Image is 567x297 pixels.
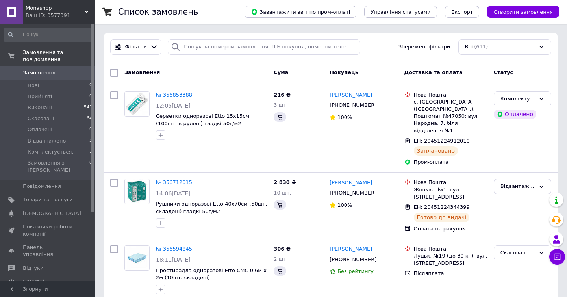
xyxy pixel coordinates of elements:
div: Нова Пошта [414,245,487,252]
span: Без рейтингу [337,268,374,274]
button: Чат з покупцем [549,249,565,265]
div: Нова Пошта [414,179,487,186]
span: Покупці [23,278,44,285]
button: Експорт [445,6,480,18]
span: [PHONE_NUMBER] [330,102,376,108]
span: 12:05[DATE] [156,102,191,109]
span: 0 [89,160,92,174]
span: Відгуки [23,265,43,272]
span: Панель управління [23,244,73,258]
span: Товари та послуги [23,196,73,203]
input: Пошук [4,28,93,42]
span: Експорт [451,9,473,15]
div: Оплачено [494,110,536,119]
a: № 356594845 [156,246,192,252]
a: [PERSON_NAME] [330,179,372,187]
span: Скасовані [28,115,54,122]
div: Післяплата [414,270,487,277]
span: [PHONE_NUMBER] [330,190,376,196]
span: 1 [89,148,92,156]
img: Фото товару [125,246,149,270]
a: Фото товару [124,245,150,271]
span: Покупець [330,69,358,75]
span: [PHONE_NUMBER] [330,256,376,262]
span: 64 [87,115,92,122]
span: Фільтри [125,43,147,51]
span: Створити замовлення [493,9,553,15]
span: Доставка та оплата [404,69,463,75]
input: Пошук за номером замовлення, ПІБ покупця, номером телефону, Email, номером накладної [168,39,360,55]
span: 541 [84,104,92,111]
span: (611) [474,44,488,50]
div: Заплановано [414,146,458,156]
a: Фото товару [124,91,150,117]
span: Прийняті [28,93,52,100]
button: Створити замовлення [487,6,559,18]
span: Показники роботи компанії [23,223,73,238]
span: ЕН: 20451224344399 [414,204,470,210]
div: Оплата на рахунок [414,225,487,232]
span: Monashop [26,5,85,12]
span: Cума [274,69,288,75]
span: Оплачені [28,126,52,133]
span: 306 ₴ [274,246,291,252]
span: Всі [465,43,473,51]
img: Фото товару [125,92,149,116]
span: Відвантажено [28,137,66,145]
div: Пром-оплата [414,159,487,166]
span: 0 [89,126,92,133]
div: Луцьк, №19 (до 30 кг): вул. [STREET_ADDRESS] [414,252,487,267]
span: 2 шт. [274,256,288,262]
span: Управління статусами [371,9,431,15]
span: Замовлення [124,69,160,75]
span: [DEMOGRAPHIC_DATA] [23,210,81,217]
span: 100% [337,202,352,208]
span: 2 830 ₴ [274,179,296,185]
div: Нова Пошта [414,91,487,98]
span: Нові [28,82,39,89]
span: Комплектується. [28,148,73,156]
span: Замовлення та повідомлення [23,49,94,63]
span: 216 ₴ [274,92,291,98]
a: Фото товару [124,179,150,204]
div: Ваш ID: 3577391 [26,12,94,19]
div: Комплектується. [500,95,535,103]
span: 0 [89,82,92,89]
span: Виконані [28,104,52,111]
span: Замовлення з [PERSON_NAME] [28,160,89,174]
a: [PERSON_NAME] [330,245,372,253]
div: с. [GEOGRAPHIC_DATA] ([GEOGRAPHIC_DATA].), Поштомат №47050: вул. Народна, 7, біля відділення №1 [414,98,487,134]
a: Створити замовлення [479,9,559,15]
a: Рушники одноразові Etto 40х70см (50шт. складені) гладкі 50г/м2 [156,201,267,214]
span: 14:06[DATE] [156,190,191,197]
h1: Список замовлень [118,7,198,17]
span: 18:11[DATE] [156,256,191,263]
div: Готово до видачі [414,213,470,222]
div: Відвантажено [500,182,535,191]
span: Збережені фільтри: [398,43,452,51]
span: 100% [337,114,352,120]
span: 3 шт. [274,102,288,108]
span: Повідомлення [23,183,61,190]
span: Завантажити звіт по пром-оплаті [251,8,350,15]
a: № 356712015 [156,179,192,185]
img: Фото товару [125,179,149,204]
span: 10 шт. [274,190,291,196]
span: 5 [89,137,92,145]
button: Завантажити звіт по пром-оплаті [245,6,356,18]
span: ЕН: 20451224912010 [414,138,470,144]
span: Статус [494,69,513,75]
div: Жовква, №1: вул. [STREET_ADDRESS] [414,186,487,200]
span: 0 [89,93,92,100]
span: Замовлення [23,69,56,76]
a: Простирадла одноразові Etto СМС 0,6м х 2м (10шт. складені) [156,267,267,281]
a: [PERSON_NAME] [330,91,372,99]
div: Скасовано [500,249,535,257]
a: № 356853388 [156,92,192,98]
button: Управління статусами [364,6,437,18]
a: Серветки одноразові Etto 15х15см (100шт. в рулоні) гладкі 50г/м2 [156,113,249,126]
